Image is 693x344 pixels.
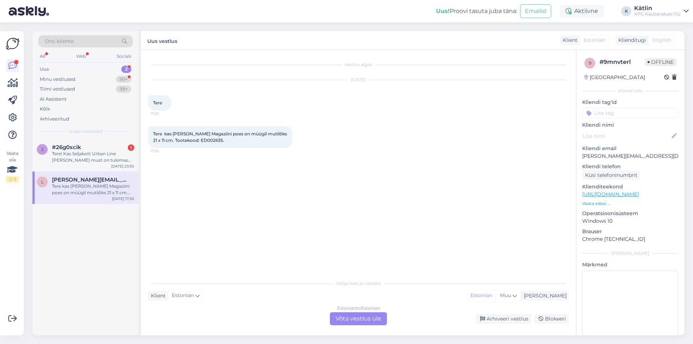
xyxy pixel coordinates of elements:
div: Valige keel ja vastake [148,280,569,287]
div: [DATE] 17:30 [112,196,134,201]
img: Askly Logo [6,37,19,51]
div: Klient [148,292,166,300]
p: Märkmed [582,261,679,269]
div: 99+ [116,76,131,83]
div: [PERSON_NAME] [521,292,567,300]
span: Otsi kliente [45,38,74,45]
div: Estonian to Estonian [337,305,380,312]
input: Lisa tag [582,108,679,118]
div: Aktiivne [560,5,604,18]
span: lauri.pau@if.ee [52,177,127,183]
div: [DATE] [148,77,569,83]
span: Tere kas [PERSON_NAME] Magaziini poes on müügil mutilõks 21 x 11 cm. Tootekood: ED002635. [153,131,288,143]
div: AI Assistent [40,96,66,103]
p: Vaata edasi ... [582,200,679,207]
div: Klient [560,36,577,44]
p: Klienditeekond [582,183,679,191]
div: Vestlus algas [148,61,569,68]
span: Estonian [172,292,194,300]
p: Kliendi nimi [582,121,679,129]
label: Uus vestlus [147,35,177,45]
div: Arhiveeri vestlus [476,314,531,324]
button: Emailid [520,4,551,18]
span: 17:28 [150,111,177,116]
span: Uued vestlused [69,128,103,135]
p: Chrome [TECHNICAL_ID] [582,235,679,243]
span: 2 [41,147,44,152]
div: Proovi tasuta juba täna: [436,7,517,16]
span: 9 [589,60,591,66]
div: Tere kas [PERSON_NAME] Magaziini poes on müügil mutilõks 21 x 11 cm. Tootekood: ED002635. [52,183,134,196]
div: [GEOGRAPHIC_DATA] [584,74,645,81]
div: 2 [121,66,131,73]
p: Windows 10 [582,217,679,225]
div: Minu vestlused [40,76,75,83]
input: Lisa nimi [583,132,670,140]
div: Web [75,52,87,61]
div: All [38,52,47,61]
div: 99+ [116,86,131,93]
p: Operatsioonisüsteem [582,210,679,217]
p: Brauser [582,228,679,235]
span: l [41,179,44,184]
div: KPG Kaubanduse OÜ [634,11,681,17]
div: Estonian [467,290,496,301]
div: Klienditugi [615,36,646,44]
span: Offline [645,58,676,66]
p: [PERSON_NAME][EMAIL_ADDRESS][DOMAIN_NAME] [582,152,679,160]
div: Arhiveeritud [40,116,69,123]
div: Vaata siia [6,150,19,183]
div: Kõik [40,105,50,113]
div: # 9mnvterl [600,58,645,66]
p: Kliendi tag'id [582,99,679,106]
div: 2 / 3 [6,176,19,183]
b: Uus! [436,8,450,14]
div: [PERSON_NAME] [582,250,679,257]
div: Uus [40,66,49,73]
span: Muu [500,292,511,299]
span: English [652,36,671,44]
span: #26g0xcik [52,144,81,151]
div: Kliendi info [582,88,679,94]
span: Tere [153,100,162,105]
p: Kliendi email [582,145,679,152]
div: Küsi telefoninumbrit [582,170,640,180]
div: Blokeeri [534,314,569,324]
a: KätlinKPG Kaubanduse OÜ [634,5,689,17]
span: Estonian [584,36,606,44]
div: Tere! Kas Seljakott Urban Line [PERSON_NAME] must on tulemas teile lattu? [52,151,134,164]
a: [URL][DOMAIN_NAME] [582,191,639,197]
div: Võta vestlus üle [330,312,387,325]
div: Socials [115,52,133,61]
div: Tiimi vestlused [40,86,75,93]
div: 1 [128,144,134,151]
div: [DATE] 23:30 [111,164,134,169]
div: Kätlin [634,5,681,11]
span: 17:30 [150,148,177,154]
p: Kliendi telefon [582,163,679,170]
div: K [621,6,631,16]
